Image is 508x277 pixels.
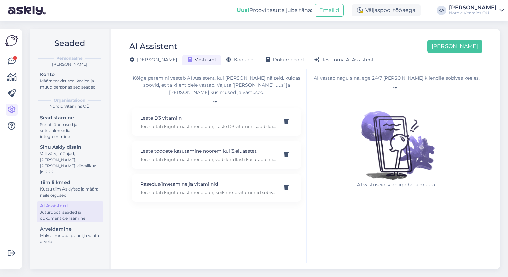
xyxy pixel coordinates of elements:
[40,114,100,122] div: Seadistamine
[40,233,100,245] div: Maksa, muuda plaani ja vaata arveid
[315,4,344,17] button: Emailid
[36,103,103,109] div: Nordic Vitamins OÜ
[36,61,103,67] div: [PERSON_NAME]
[352,4,421,16] div: Väljaspool tööaega
[129,40,177,53] div: AI Assistent
[37,70,103,91] a: KontoMäära teavitused, keeled ja muud personaalsed seaded
[312,75,481,82] div: AI vastab nagu sina, aga 24/7 [PERSON_NAME] kliendile sobivas keeles.
[37,224,103,246] a: ArveldamineMaksa, muuda plaani ja vaata arveid
[56,55,83,61] b: Personaalne
[140,114,277,122] p: Laste D3 vitamiin
[437,6,446,15] div: KA
[449,5,497,10] div: [PERSON_NAME]
[40,202,100,209] div: AI Assistent
[427,40,482,53] button: [PERSON_NAME]
[37,113,103,141] a: SeadistamineScript, õpetused ja sotsiaalmeedia integreerimine
[353,94,440,181] img: No qna
[40,122,100,140] div: Script, õpetused ja sotsiaalmeedia integreerimine
[237,7,249,13] b: Uus!
[132,174,301,202] div: Rasedus/imetamine ja vitamiinidTere, aitäh kirjutamast meile! Jah, kõik meie vitamiinid sobivad k...
[37,201,103,222] a: AI AssistentJuturoboti seaded ja dokumentide lisamine
[130,57,177,63] span: [PERSON_NAME]
[40,179,100,186] div: Tiimiliikmed
[40,71,100,78] div: Konto
[40,226,100,233] div: Arveldamine
[132,75,301,96] div: Kõige paremini vastab AI Assistent, kui [PERSON_NAME] näiteid, kuidas soovid, et ta klientidele v...
[353,181,440,188] p: AI vastuseid saab iga hetk muuta.
[140,123,277,129] p: Tere, aitäh kirjutamast meile! Jah, Laste D3 vitamiin sobib kasutamiseks alates 1.elupäevast. See...
[37,143,103,176] a: Sinu Askly disainVali värv, tööajad, [PERSON_NAME], [PERSON_NAME] kiirvalikud ja KKK
[140,156,277,162] p: Tere, aitäh kirjutamast meile! Jah, võib kindlasti kasutada nii laste Raua kui ka Immuunsus toode...
[266,57,304,63] span: Dokumendid
[314,57,374,63] span: Testi oma AI Assistent
[237,6,312,14] div: Proovi tasuta juba täna:
[37,178,103,199] a: TiimiliikmedKutsu tiim Askly'sse ja määra neile õigused
[36,37,103,50] h2: Seaded
[5,34,18,47] img: Askly Logo
[226,57,255,63] span: Koduleht
[132,141,301,169] div: Laste toodete kasutamine noorem kui 3.eluaastatTere, aitäh kirjutamast meile! Jah, võib kindlasti...
[449,10,497,16] div: Nordic Vitamins OÜ
[40,186,100,198] div: Kutsu tiim Askly'sse ja määra neile õigused
[132,108,301,136] div: Laste D3 vitamiinTere, aitäh kirjutamast meile! Jah, Laste D3 vitamiin sobib kasutamiseks alates ...
[188,57,216,63] span: Vastused
[140,180,277,188] p: Rasedus/imetamine ja vitamiinid
[54,97,85,103] b: Organisatsioon
[40,144,100,151] div: Sinu Askly disain
[140,147,277,155] p: Laste toodete kasutamine noorem kui 3.eluaastat
[40,209,100,221] div: Juturoboti seaded ja dokumentide lisamine
[449,5,504,16] a: [PERSON_NAME]Nordic Vitamins OÜ
[40,78,100,90] div: Määra teavitused, keeled ja muud personaalsed seaded
[140,189,277,195] p: Tere, aitäh kirjutamast meile! Jah, kõik meie vitamiinid sobivad kasutamiseks nii raseduse kui ka...
[40,151,100,175] div: Vali värv, tööajad, [PERSON_NAME], [PERSON_NAME] kiirvalikud ja KKK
